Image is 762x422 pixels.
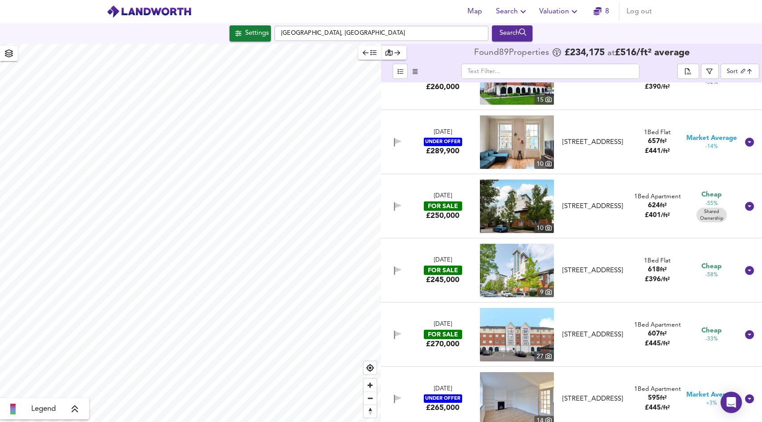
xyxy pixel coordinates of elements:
span: -52% [705,79,718,86]
span: Market Average [686,390,737,400]
a: 8 [594,5,609,18]
a: property thumbnail 27 [480,308,554,361]
button: Find my location [364,361,377,374]
svg: Show Details [744,201,755,212]
div: [DATE] [434,320,452,329]
span: ft² [660,139,667,144]
span: £ 401 [645,212,670,219]
a: property thumbnail 10 [480,180,554,233]
span: -14% [705,143,718,151]
div: [STREET_ADDRESS] [559,394,627,404]
div: FOR SALE [424,330,462,339]
div: [DATE]FOR SALE£245,000 property thumbnail 9 [STREET_ADDRESS]1Bed Flat618ft²£396/ft² Cheap-58% [381,238,762,303]
span: ft² [660,331,667,337]
div: 9 [538,287,554,297]
div: £250,000 [426,211,459,221]
span: Map [464,5,485,18]
div: [DATE] [434,192,452,201]
span: £ 516 / ft² average [615,48,690,57]
div: Settings [245,28,269,39]
svg: Show Details [744,137,755,147]
span: Shared Ownership [696,209,727,222]
div: [STREET_ADDRESS] [559,138,627,147]
button: 8 [587,3,615,20]
span: +3% [706,400,717,407]
div: £265,000 [426,403,459,413]
span: 624 [648,202,660,209]
span: 657 [648,138,660,145]
div: £260,000 [426,82,459,92]
div: £270,000 [426,339,459,349]
div: 1 Bed Flat [644,128,671,137]
span: / ft² [661,341,670,347]
span: ft² [660,395,667,401]
div: £289,900 [426,146,459,156]
span: Zoom out [364,392,377,405]
span: Cheap [701,326,721,336]
div: UNDER OFFER [424,138,462,146]
div: £245,000 [426,275,459,285]
span: Log out [627,5,652,18]
div: FOR SALE [424,201,462,211]
button: Search [492,3,532,20]
div: Erebus Drive, Thamesmead, London, SE28 0GH [555,266,630,275]
div: [STREET_ADDRESS] [559,202,627,211]
div: [STREET_ADDRESS] [559,266,627,275]
a: property thumbnail 10 [480,115,554,169]
span: / ft² [661,84,670,90]
span: at [607,49,615,57]
span: Legend [31,404,56,414]
img: property thumbnail [480,180,554,233]
button: Valuation [536,3,583,20]
div: [DATE]FOR SALE£270,000 property thumbnail 27 [STREET_ADDRESS]1Bed Apartment607ft²£445/ft² Cheap-33% [381,303,762,367]
div: Run Your Search [492,25,533,41]
div: Sort [721,64,759,79]
span: ft² [660,267,667,273]
div: Click to configure Search Settings [229,25,271,41]
svg: Show Details [744,329,755,340]
button: Zoom in [364,379,377,392]
div: [DATE]UNDER OFFER£289,900 property thumbnail 10 [STREET_ADDRESS]1Bed Flat657ft²£441/ft² Market Av... [381,110,762,174]
div: FOR SALE [424,266,462,275]
span: Cheap [701,190,721,200]
div: 27 [534,352,554,361]
span: 607 [648,331,660,337]
div: Sort [727,67,738,76]
span: 595 [648,395,660,402]
div: Erebus Drive, Woolwich, SE28 [555,202,630,211]
span: / ft² [661,213,670,218]
div: [DATE] [434,256,452,265]
img: logo [107,5,192,18]
div: 10 [534,223,554,233]
div: 1 Bed Apartment [634,385,681,393]
span: -55% [705,200,718,208]
button: Log out [623,3,655,20]
svg: Show Details [744,393,755,404]
a: property thumbnail 9 [480,244,554,297]
div: Long Acre House, Pettacre Close, SE28 0PA [555,330,630,340]
span: £ 396 [645,276,670,283]
input: Enter a location... [274,26,488,41]
span: Cheap [701,262,721,271]
div: [STREET_ADDRESS] [559,330,627,340]
span: Search [496,5,528,18]
img: property thumbnail [480,115,554,169]
img: property thumbnail [480,308,554,361]
span: / ft² [661,405,670,411]
span: / ft² [661,148,670,154]
div: Found 89 Propert ies [474,49,551,57]
div: [DATE]FOR SALE£250,000 property thumbnail 10 [STREET_ADDRESS]1Bed Apartment624ft²£401/ft² Cheap-5... [381,174,762,238]
img: property thumbnail [480,244,554,297]
span: £ 441 [645,148,670,155]
span: -58% [705,271,718,279]
span: Valuation [539,5,580,18]
button: Reset bearing to north [364,405,377,418]
div: 15 [534,95,554,105]
span: £ 390 [645,84,670,90]
svg: Show Details [744,265,755,276]
div: UNDER OFFER [424,394,462,403]
button: Settings [229,25,271,41]
span: -33% [705,336,718,343]
span: ft² [660,203,667,209]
